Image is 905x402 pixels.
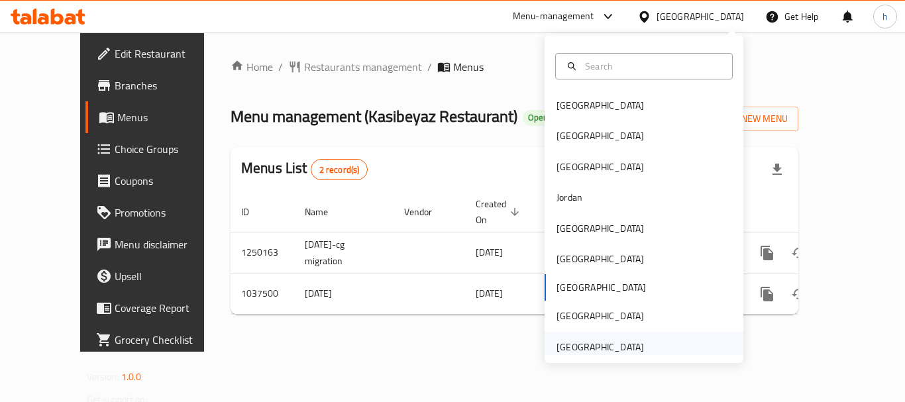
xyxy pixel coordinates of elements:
[241,204,266,220] span: ID
[85,228,231,260] a: Menu disclaimer
[231,59,273,75] a: Home
[404,204,449,220] span: Vendor
[513,9,594,25] div: Menu-management
[231,274,294,314] td: 1037500
[580,59,724,74] input: Search
[557,190,582,205] div: Jordan
[476,285,503,302] span: [DATE]
[453,59,484,75] span: Menus
[85,292,231,324] a: Coverage Report
[882,9,888,24] span: h
[115,173,221,189] span: Coupons
[696,107,798,131] button: Add New Menu
[557,252,644,266] div: [GEOGRAPHIC_DATA]
[304,59,422,75] span: Restaurants management
[115,205,221,221] span: Promotions
[523,112,553,123] span: Open
[557,128,644,143] div: [GEOGRAPHIC_DATA]
[706,111,788,127] span: Add New Menu
[85,101,231,133] a: Menus
[476,196,523,228] span: Created On
[523,110,553,126] div: Open
[85,70,231,101] a: Branches
[231,101,517,131] span: Menu management ( Kasibeyaz Restaurant )
[557,160,644,174] div: [GEOGRAPHIC_DATA]
[115,236,221,252] span: Menu disclaimer
[115,141,221,157] span: Choice Groups
[294,274,394,314] td: [DATE]
[783,278,815,310] button: Change Status
[311,159,368,180] div: Total records count
[87,368,119,385] span: Version:
[85,324,231,356] a: Grocery Checklist
[557,340,644,354] div: [GEOGRAPHIC_DATA]
[115,77,221,93] span: Branches
[115,332,221,348] span: Grocery Checklist
[305,204,345,220] span: Name
[761,154,793,185] div: Export file
[557,309,644,323] div: [GEOGRAPHIC_DATA]
[751,237,783,269] button: more
[427,59,432,75] li: /
[294,232,394,274] td: [DATE]-cg migration
[85,133,231,165] a: Choice Groups
[557,98,644,113] div: [GEOGRAPHIC_DATA]
[115,268,221,284] span: Upsell
[288,59,422,75] a: Restaurants management
[115,300,221,316] span: Coverage Report
[85,197,231,228] a: Promotions
[657,9,744,24] div: [GEOGRAPHIC_DATA]
[121,368,142,385] span: 1.0.0
[476,244,503,261] span: [DATE]
[278,59,283,75] li: /
[117,109,221,125] span: Menus
[751,278,783,310] button: more
[783,237,815,269] button: Change Status
[557,221,644,236] div: [GEOGRAPHIC_DATA]
[85,38,231,70] a: Edit Restaurant
[311,164,368,176] span: 2 record(s)
[115,46,221,62] span: Edit Restaurant
[85,165,231,197] a: Coupons
[241,158,368,180] h2: Menus List
[231,232,294,274] td: 1250163
[231,59,798,75] nav: breadcrumb
[85,260,231,292] a: Upsell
